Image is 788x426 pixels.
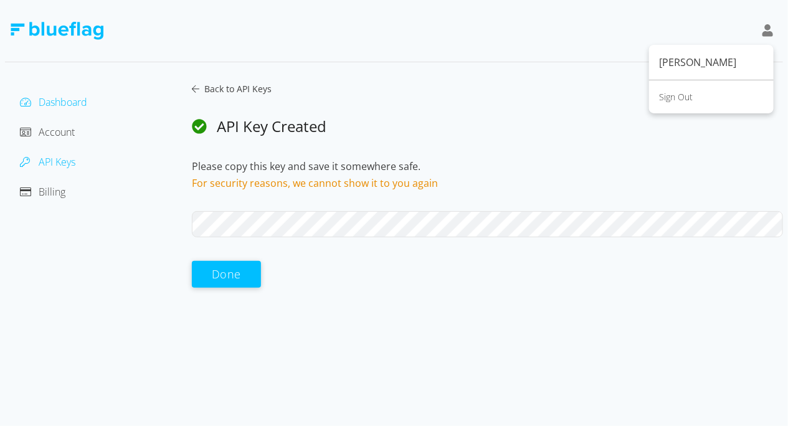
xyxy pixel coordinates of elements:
span: For security reasons, we cannot show it to you again [192,176,438,190]
span: Billing [39,185,65,199]
span: API Keys [39,155,75,169]
a: Account [20,125,75,139]
div: Sign Out [659,90,764,103]
button: Done [192,261,261,288]
a: Back to API Keys [192,82,783,95]
span: Dashboard [39,95,87,109]
a: Billing [20,185,65,199]
span: Account [39,125,75,139]
a: API Keys [20,155,75,169]
span: Please copy this key and save it somewhere safe. [192,159,420,173]
span: Back to API Keys [199,83,272,95]
span: API Key Created [217,116,326,136]
div: [PERSON_NAME] [659,55,764,70]
a: Dashboard [20,95,87,109]
img: Blue Flag Logo [10,22,103,40]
